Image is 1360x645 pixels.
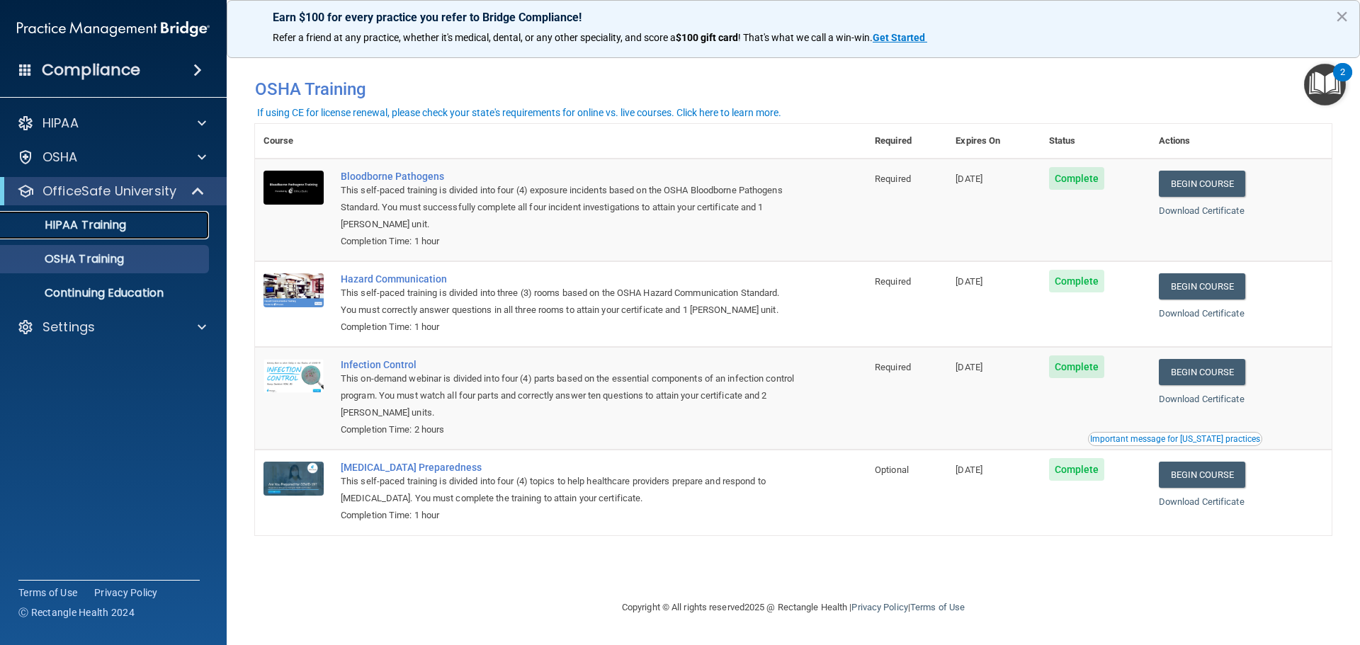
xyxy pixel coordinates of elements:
[738,32,873,43] span: ! That's what we call a win-win.
[956,276,982,287] span: [DATE]
[1049,167,1105,190] span: Complete
[1159,394,1245,404] a: Download Certificate
[341,370,795,421] div: This on-demand webinar is divided into four (4) parts based on the essential components of an inf...
[1159,359,1245,385] a: Begin Course
[42,319,95,336] p: Settings
[873,32,925,43] strong: Get Started
[956,362,982,372] span: [DATE]
[1049,355,1105,378] span: Complete
[42,115,79,132] p: HIPAA
[341,462,795,473] a: [MEDICAL_DATA] Preparedness
[341,421,795,438] div: Completion Time: 2 hours
[1041,124,1150,159] th: Status
[947,124,1040,159] th: Expires On
[42,149,78,166] p: OSHA
[1335,5,1349,28] button: Close
[1150,124,1332,159] th: Actions
[875,173,911,184] span: Required
[535,585,1052,630] div: Copyright © All rights reserved 2025 @ Rectangle Health | |
[18,586,77,600] a: Terms of Use
[1049,270,1105,292] span: Complete
[341,171,795,182] a: Bloodborne Pathogens
[9,252,124,266] p: OSHA Training
[341,273,795,285] a: Hazard Communication
[866,124,947,159] th: Required
[873,32,927,43] a: Get Started
[851,602,907,612] a: Privacy Policy
[17,319,206,336] a: Settings
[17,15,210,43] img: PMB logo
[42,60,140,80] h4: Compliance
[17,149,206,166] a: OSHA
[1159,273,1245,299] a: Begin Course
[17,183,205,200] a: OfficeSafe University
[875,276,911,287] span: Required
[255,124,332,159] th: Course
[875,464,909,475] span: Optional
[9,218,126,232] p: HIPAA Training
[1088,432,1262,446] button: Read this if you are a dental practitioner in the state of CA
[341,285,795,319] div: This self-paced training is divided into three (3) rooms based on the OSHA Hazard Communication S...
[18,605,135,620] span: Ⓒ Rectangle Health 2024
[42,183,176,200] p: OfficeSafe University
[255,79,1332,99] h4: OSHA Training
[9,286,203,300] p: Continuing Education
[956,173,982,184] span: [DATE]
[341,359,795,370] a: Infection Control
[257,108,781,118] div: If using CE for license renewal, please check your state's requirements for online vs. live cours...
[341,319,795,336] div: Completion Time: 1 hour
[341,182,795,233] div: This self-paced training is divided into four (4) exposure incidents based on the OSHA Bloodborne...
[676,32,738,43] strong: $100 gift card
[875,362,911,372] span: Required
[1049,458,1105,481] span: Complete
[273,11,1314,24] p: Earn $100 for every practice you refer to Bridge Compliance!
[341,473,795,507] div: This self-paced training is divided into four (4) topics to help healthcare providers prepare and...
[1304,64,1346,105] button: Open Resource Center, 2 new notifications
[341,233,795,250] div: Completion Time: 1 hour
[1159,205,1245,216] a: Download Certificate
[956,464,982,475] span: [DATE]
[1159,171,1245,197] a: Begin Course
[17,115,206,132] a: HIPAA
[1340,72,1345,91] div: 2
[1090,435,1260,443] div: Important message for [US_STATE] practices
[1159,308,1245,319] a: Download Certificate
[255,105,783,120] button: If using CE for license renewal, please check your state's requirements for online vs. live cours...
[273,32,676,43] span: Refer a friend at any practice, whether it's medical, dental, or any other speciality, and score a
[341,507,795,524] div: Completion Time: 1 hour
[94,586,158,600] a: Privacy Policy
[910,602,965,612] a: Terms of Use
[1159,462,1245,488] a: Begin Course
[1159,496,1245,507] a: Download Certificate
